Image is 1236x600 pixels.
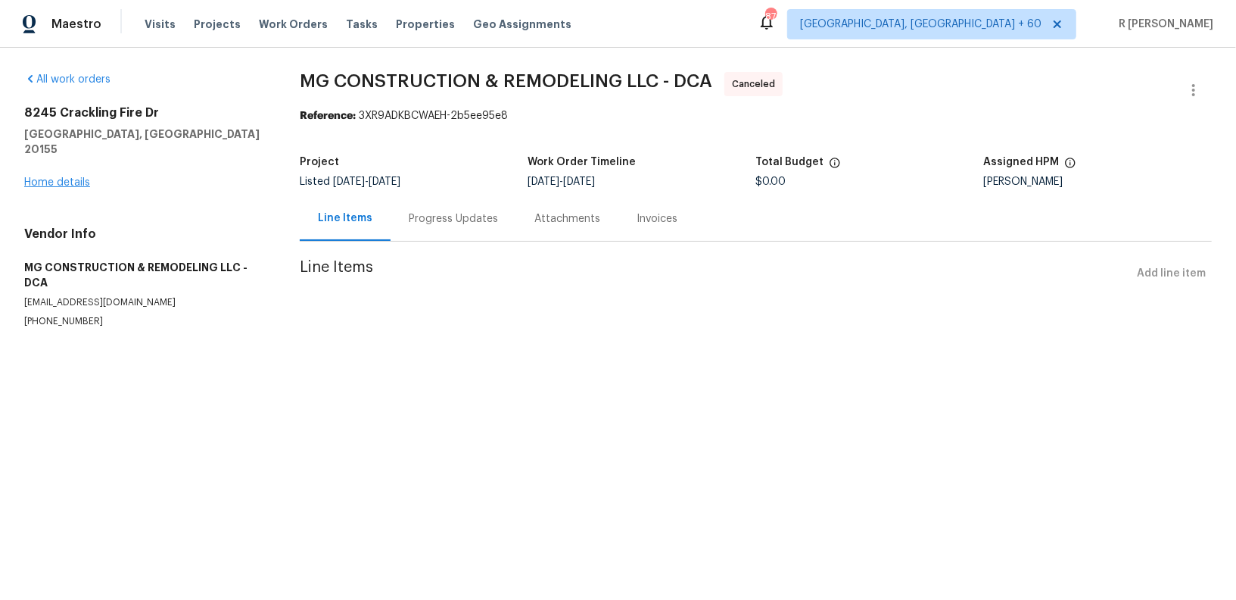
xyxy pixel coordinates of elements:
h5: [GEOGRAPHIC_DATA], [GEOGRAPHIC_DATA] 20155 [24,127,263,157]
h2: 8245 Crackling Fire Dr [24,105,263,120]
p: [PHONE_NUMBER] [24,315,263,328]
div: Invoices [637,211,677,227]
span: [DATE] [563,177,595,187]
div: 870 [765,9,776,24]
span: Listed [300,177,400,187]
span: The hpm assigned to this work order. [1064,157,1076,177]
h5: Total Budget [756,157,824,167]
a: All work orders [24,74,111,85]
span: The total cost of line items that have been proposed by Opendoor. This sum includes line items th... [829,157,841,177]
div: 3XR9ADKBCWAEH-2b5ee95e8 [300,108,1212,123]
span: Work Orders [259,17,328,32]
span: Tasks [346,19,378,30]
span: [DATE] [369,177,400,187]
h5: Work Order Timeline [528,157,636,167]
span: Maestro [51,17,101,32]
span: R [PERSON_NAME] [1113,17,1213,32]
b: Reference: [300,111,356,121]
span: Properties [396,17,455,32]
h5: Assigned HPM [984,157,1060,167]
span: Canceled [732,77,781,92]
span: - [333,177,400,187]
span: Geo Assignments [473,17,571,32]
span: MG CONSTRUCTION & REMODELING LLC - DCA [300,72,712,90]
div: Attachments [534,211,600,227]
h5: Project [300,157,339,167]
a: Home details [24,177,90,188]
span: Projects [194,17,241,32]
h5: MG CONSTRUCTION & REMODELING LLC - DCA [24,260,263,290]
span: [GEOGRAPHIC_DATA], [GEOGRAPHIC_DATA] + 60 [800,17,1041,32]
span: [DATE] [528,177,559,187]
span: Visits [145,17,176,32]
span: [DATE] [333,177,365,187]
span: Line Items [300,260,1131,288]
span: - [528,177,595,187]
div: [PERSON_NAME] [984,177,1212,187]
div: Progress Updates [409,211,498,227]
span: $0.00 [756,177,786,187]
h4: Vendor Info [24,227,263,242]
p: [EMAIL_ADDRESS][DOMAIN_NAME] [24,296,263,309]
div: Line Items [318,211,372,226]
